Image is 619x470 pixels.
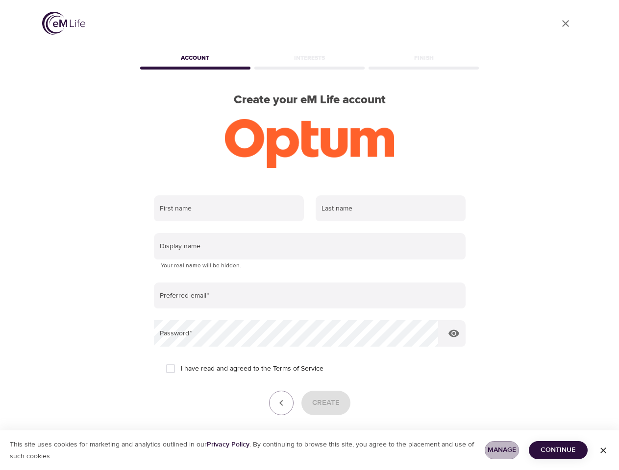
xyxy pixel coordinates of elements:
[181,364,323,374] span: I have read and agreed to the
[485,441,519,459] button: Manage
[138,93,481,107] h2: Create your eM Life account
[42,12,85,35] img: logo
[493,444,511,456] span: Manage
[225,119,394,168] img: Optum-logo-ora-RGB.png
[161,261,459,271] p: Your real name will be hidden.
[529,441,588,459] button: Continue
[554,12,577,35] a: close
[207,440,249,449] a: Privacy Policy
[537,444,580,456] span: Continue
[273,364,323,374] a: Terms of Service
